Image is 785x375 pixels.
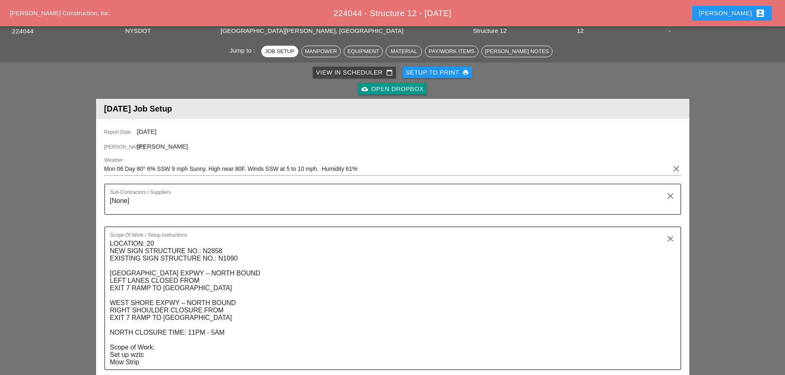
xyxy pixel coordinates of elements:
button: [PERSON_NAME] Notes [481,46,553,57]
div: [PERSON_NAME] Notes [485,47,549,56]
div: Manpower [305,47,337,56]
a: View in Scheduler [313,67,396,78]
div: NYSDOT [125,26,216,36]
div: Equipment [347,47,379,56]
div: Setup to Print [406,68,469,77]
div: [PERSON_NAME] [699,8,765,18]
button: Manpower [301,46,341,57]
button: Equipment [344,46,383,57]
textarea: Sub-Contractors / Suppliers [110,194,669,214]
i: clear [665,234,675,244]
button: Job Setup [261,46,298,57]
input: Weather [104,162,670,175]
div: Pay/Work Items [429,47,474,56]
i: clear [665,191,675,201]
button: [PERSON_NAME] [692,6,772,21]
span: [PERSON_NAME] [137,143,188,150]
i: account_box [755,8,765,18]
button: Pay/Work Items [425,46,478,57]
div: Job Setup [265,47,295,56]
i: clear [671,164,681,174]
a: Open Dropbox [358,83,427,95]
span: 224044 - Structure 12 - [DATE] [333,9,451,18]
div: 12 [577,26,664,36]
span: Report Date [104,128,137,136]
button: Setup to Print [403,67,473,78]
i: cloud_upload [361,86,368,92]
a: [PERSON_NAME] Construction, Inc. [10,9,110,16]
button: 224044 [12,27,34,36]
span: [PERSON_NAME] [104,143,137,151]
div: Structure 12 [473,26,573,36]
textarea: Scope Of Work / Setup Instructions [110,237,669,369]
div: [GEOGRAPHIC_DATA][PERSON_NAME], [GEOGRAPHIC_DATA] [220,26,469,36]
header: [DATE] Job Setup [96,99,689,119]
div: Material [389,47,418,56]
div: - [668,26,773,36]
i: calendar_today [386,69,393,76]
div: View in Scheduler [316,68,393,77]
div: Open Dropbox [361,84,424,94]
span: [DATE] [137,128,157,135]
i: print [462,69,469,76]
span: Jump to : [230,47,258,54]
button: Material [386,46,422,57]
